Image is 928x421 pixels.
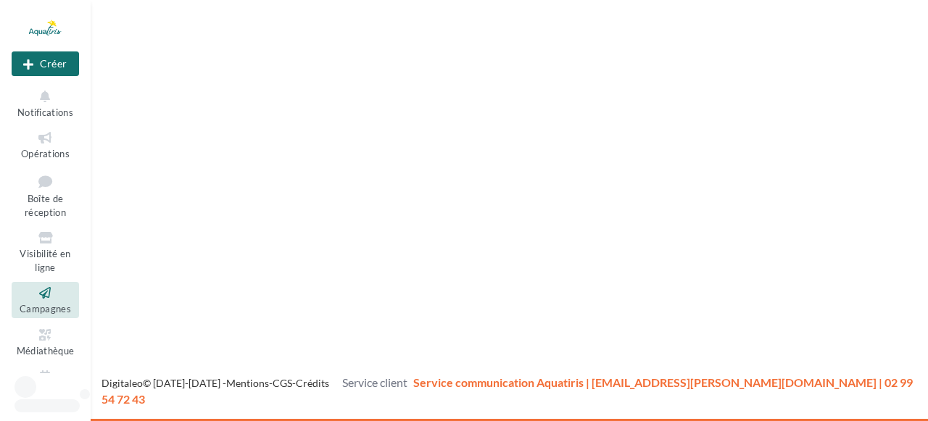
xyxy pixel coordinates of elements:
a: Crédits [296,377,329,389]
span: Service communication Aquatiris | [EMAIL_ADDRESS][PERSON_NAME][DOMAIN_NAME] | 02 99 54 72 43 [101,375,913,406]
a: CGS [273,377,292,389]
a: Mentions [226,377,269,389]
a: Médiathèque [12,324,79,359]
a: Opérations [12,127,79,162]
span: © [DATE]-[DATE] - - - [101,377,913,406]
a: Digitaleo [101,377,143,389]
span: Médiathèque [17,345,75,357]
a: Campagnes [12,282,79,317]
span: Campagnes [20,303,71,314]
span: Service client [342,375,407,389]
span: Opérations [21,148,70,159]
span: Visibilité en ligne [20,248,70,273]
span: Boîte de réception [25,193,66,218]
span: Notifications [17,107,73,118]
a: Visibilité en ligne [12,227,79,276]
a: Boîte de réception [12,169,79,222]
button: Notifications [12,86,79,121]
button: Créer [12,51,79,76]
a: Calendrier [12,365,79,401]
div: Nouvelle campagne [12,51,79,76]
